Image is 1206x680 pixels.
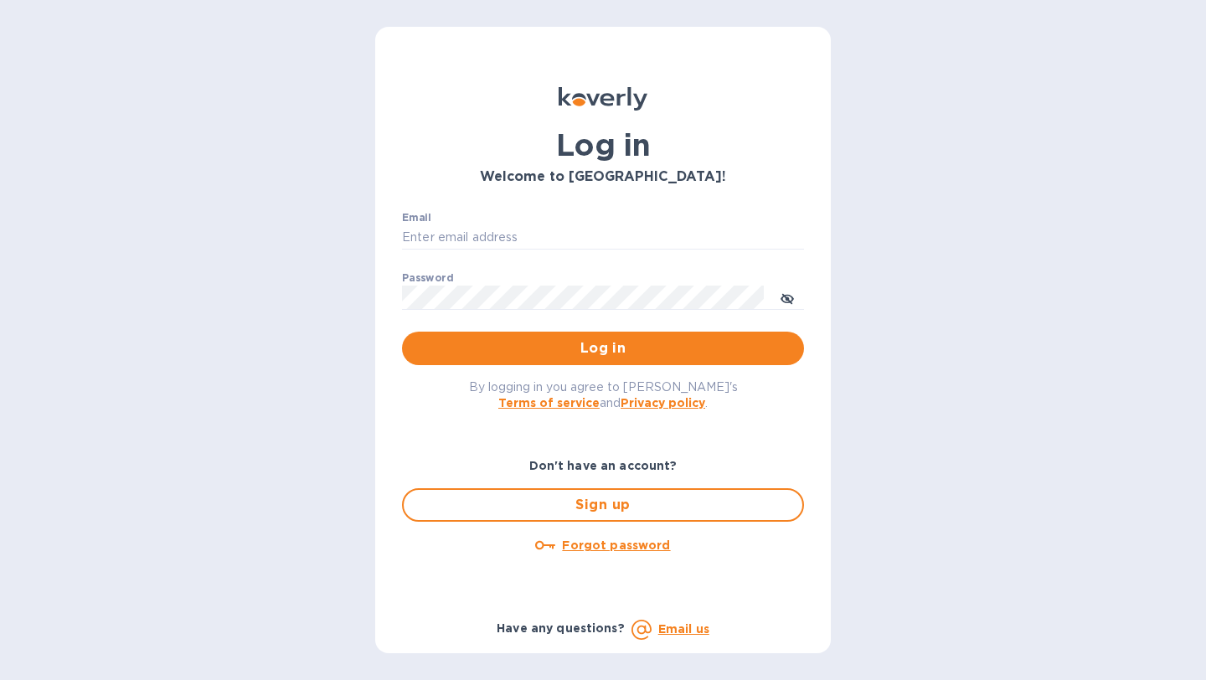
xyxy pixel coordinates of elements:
[497,621,625,635] b: Have any questions?
[498,396,600,410] a: Terms of service
[402,213,431,223] label: Email
[529,459,678,472] b: Don't have an account?
[562,538,670,552] u: Forgot password
[770,281,804,314] button: toggle password visibility
[402,488,804,522] button: Sign up
[402,332,804,365] button: Log in
[402,273,453,283] label: Password
[402,225,804,250] input: Enter email address
[469,380,738,410] span: By logging in you agree to [PERSON_NAME]'s and .
[415,338,791,358] span: Log in
[559,87,647,111] img: Koverly
[402,127,804,162] h1: Log in
[417,495,789,515] span: Sign up
[658,622,709,636] a: Email us
[621,396,705,410] a: Privacy policy
[402,169,804,185] h3: Welcome to [GEOGRAPHIC_DATA]!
